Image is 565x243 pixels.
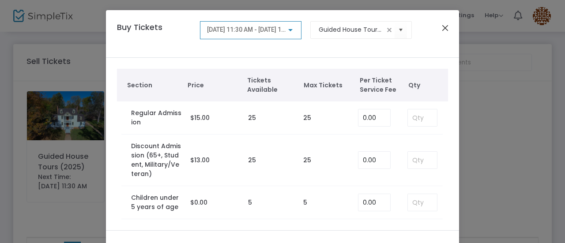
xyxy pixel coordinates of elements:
span: Max Tickets [304,81,351,90]
label: 25 [248,156,256,165]
input: Qty [408,109,437,126]
span: Section [127,81,179,90]
label: Discount Admission (65+, Student, Military/Veteran) [131,142,181,179]
button: Select [395,21,407,39]
label: Regular Admission [131,108,181,127]
span: Price [188,81,238,90]
label: Children under 5 years of age [131,193,181,212]
label: 5 [303,198,307,207]
span: Qty [408,81,444,90]
span: $13.00 [190,156,210,164]
input: Qty [408,194,437,211]
span: Per Ticket Service Fee [360,76,404,94]
span: clear [384,25,395,35]
span: $15.00 [190,113,210,122]
h4: Buy Tickets [113,21,196,46]
label: 25 [303,113,311,123]
input: Enter Service Fee [358,109,390,126]
label: 25 [303,156,311,165]
button: Close [440,22,451,34]
input: Enter Service Fee [358,194,390,211]
span: [DATE] 11:30 AM - [DATE] 12:30 PM [207,26,304,33]
label: 5 [248,198,252,207]
span: Tickets Available [247,76,295,94]
span: $0.00 [190,198,207,207]
input: Enter Service Fee [358,152,390,168]
label: 25 [248,113,256,123]
input: Select an event [319,25,384,34]
input: Qty [408,152,437,168]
